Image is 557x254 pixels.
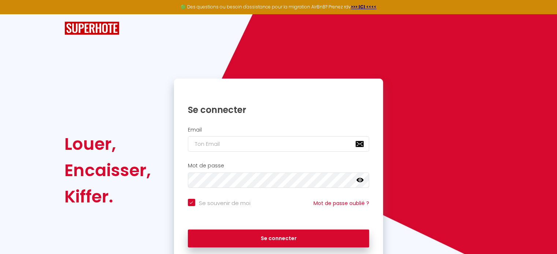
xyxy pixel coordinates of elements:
[188,230,370,248] button: Se connecter
[64,183,151,210] div: Kiffer.
[64,131,151,157] div: Louer,
[188,104,370,115] h1: Se connecter
[188,136,370,152] input: Ton Email
[351,4,376,10] a: >>> ICI <<<<
[64,22,119,35] img: SuperHote logo
[64,157,151,183] div: Encaisser,
[188,163,370,169] h2: Mot de passe
[188,127,370,133] h2: Email
[313,200,369,207] a: Mot de passe oublié ?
